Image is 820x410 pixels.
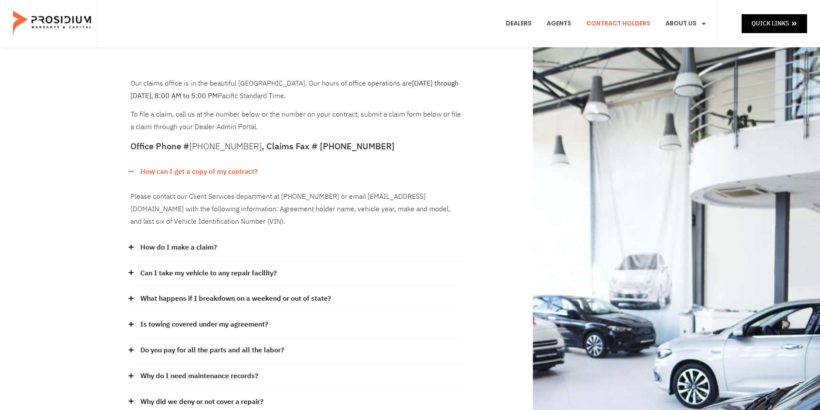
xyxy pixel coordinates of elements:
span: Quick Links [752,18,789,29]
a: Contract Holders [580,8,657,40]
div: Why do I need maintenance records? [130,364,463,389]
a: Agents [540,8,578,40]
div: Is towing covered under my agreement? [130,312,463,338]
h5: Office Phone # , Claims Fax # [PHONE_NUMBER] [130,142,463,151]
div: What happens if I breakdown on a weekend or out of state? [130,286,463,312]
a: Do you pay for all the parts and all the labor? [140,344,284,357]
a: Quick Links [742,14,807,33]
div: Can I take my vehicle to any repair facility? [130,261,463,287]
div: To file a claim, call us at the number below or the number on your contract, submit a claim form ... [130,77,463,133]
div: How can I get a copy of my contract? [130,159,463,185]
a: About Us [659,8,713,40]
a: How can I get a copy of my contract? [140,166,258,178]
a: How do I make a claim? [140,241,217,254]
div: Do you pay for all the parts and all the labor? [130,338,463,364]
a: [PHONE_NUMBER] [189,140,262,153]
div: How do I make a claim? [130,235,463,261]
nav: Menu [499,8,713,40]
div: How can I get a copy of my contract? [130,184,463,234]
a: Dealers [499,8,538,40]
a: Can I take my vehicle to any repair facility? [140,267,277,280]
b: [DATE] through [DATE], 8:00 AM to 5:00 PM [130,78,458,101]
a: Why do I need maintenance records? [140,370,258,382]
a: Is towing covered under my agreement? [140,318,268,331]
p: Our claims office is in the beautiful [GEOGRAPHIC_DATA]. Our hours of office operations are Pacif... [130,77,463,102]
a: What happens if I breakdown on a weekend or out of state? [140,293,331,305]
a: Why did we deny or not cover a repair? [140,396,263,408]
